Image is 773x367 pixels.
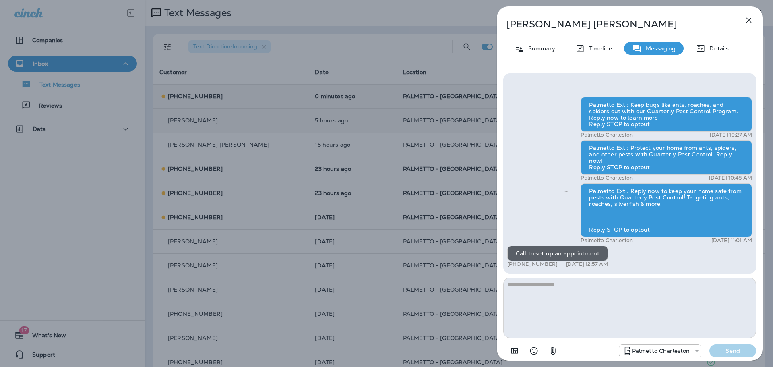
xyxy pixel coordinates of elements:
[564,187,568,194] span: Sent
[581,140,752,175] div: Palmetto Ext.: Protect your home from ants, spiders, and other pests with Quarterly Pest Control....
[581,132,633,138] p: Palmetto Charleston
[710,132,752,138] p: [DATE] 10:27 AM
[566,261,608,267] p: [DATE] 12:57 AM
[642,45,676,52] p: Messaging
[507,246,608,261] div: Call to set up an appointment
[581,183,752,237] div: Palmetto Ext.: Reply now to keep your home safe from pests with Quarterly Pest Control! Targeting...
[709,175,752,181] p: [DATE] 10:48 AM
[506,19,726,30] p: [PERSON_NAME] [PERSON_NAME]
[705,45,729,52] p: Details
[507,261,558,267] p: [PHONE_NUMBER]
[619,346,701,356] div: +1 (843) 277-8322
[581,175,633,181] p: Palmetto Charleston
[581,237,633,244] p: Palmetto Charleston
[585,45,612,52] p: Timeline
[506,343,523,359] button: Add in a premade template
[581,97,752,132] div: Palmetto Ext.: Keep bugs like ants, roaches, and spiders out with our Quarterly Pest Control Prog...
[711,237,752,244] p: [DATE] 11:01 AM
[524,45,555,52] p: Summary
[632,348,690,354] p: Palmetto Charleston
[526,343,542,359] button: Select an emoji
